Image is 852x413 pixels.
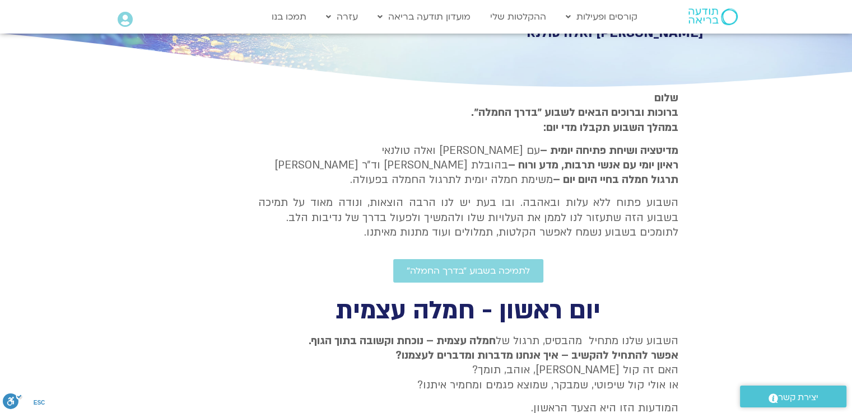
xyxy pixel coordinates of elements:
[508,158,678,172] b: ראיון יומי עם אנשי תרבות, מדע ורוח –
[778,390,818,405] span: יצירת קשר
[258,143,678,187] p: עם [PERSON_NAME] ואלה טולנאי בהובלת [PERSON_NAME] וד״ר [PERSON_NAME] משימת חמלה יומית לתרגול החמל...
[485,6,552,27] a: ההקלטות שלי
[266,6,312,27] a: תמכו בנו
[654,91,678,105] strong: שלום
[258,334,678,393] p: השבוע שלנו מתחיל מהבסיס, תרגול של האם זה קול [PERSON_NAME], אוהב, תומך? או אולי קול שיפוטי, שמבקר...
[740,386,846,407] a: יצירת קשר
[540,143,678,158] strong: מדיטציה ושיחת פתיחה יומית –
[320,6,364,27] a: עזרה
[393,259,543,283] a: לתמיכה בשבוע ״בדרך החמלה״
[309,334,678,363] strong: חמלה עצמית – נוכחת וקשובה בתוך הגוף. אפשר להתחיל להקשיב – איך אנחנו מדברות ומדברים לעצמנו?
[407,266,530,276] span: לתמיכה בשבוע ״בדרך החמלה״
[258,195,678,240] p: השבוע פתוח ללא עלות ובאהבה. ובו בעת יש לנו הרבה הוצאות, ונודה מאוד על תמיכה בשבוע הזה שתעזור לנו ...
[553,172,678,187] b: תרגול חמלה בחיי היום יום –
[258,299,678,322] h2: יום ראשון - חמלה עצמית
[560,6,643,27] a: קורסים ופעילות
[471,105,678,134] strong: ברוכות וברוכים הבאים לשבוע ״בדרך החמלה״. במהלך השבוע תקבלו מדי יום:
[372,6,476,27] a: מועדון תודעה בריאה
[688,8,738,25] img: תודעה בריאה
